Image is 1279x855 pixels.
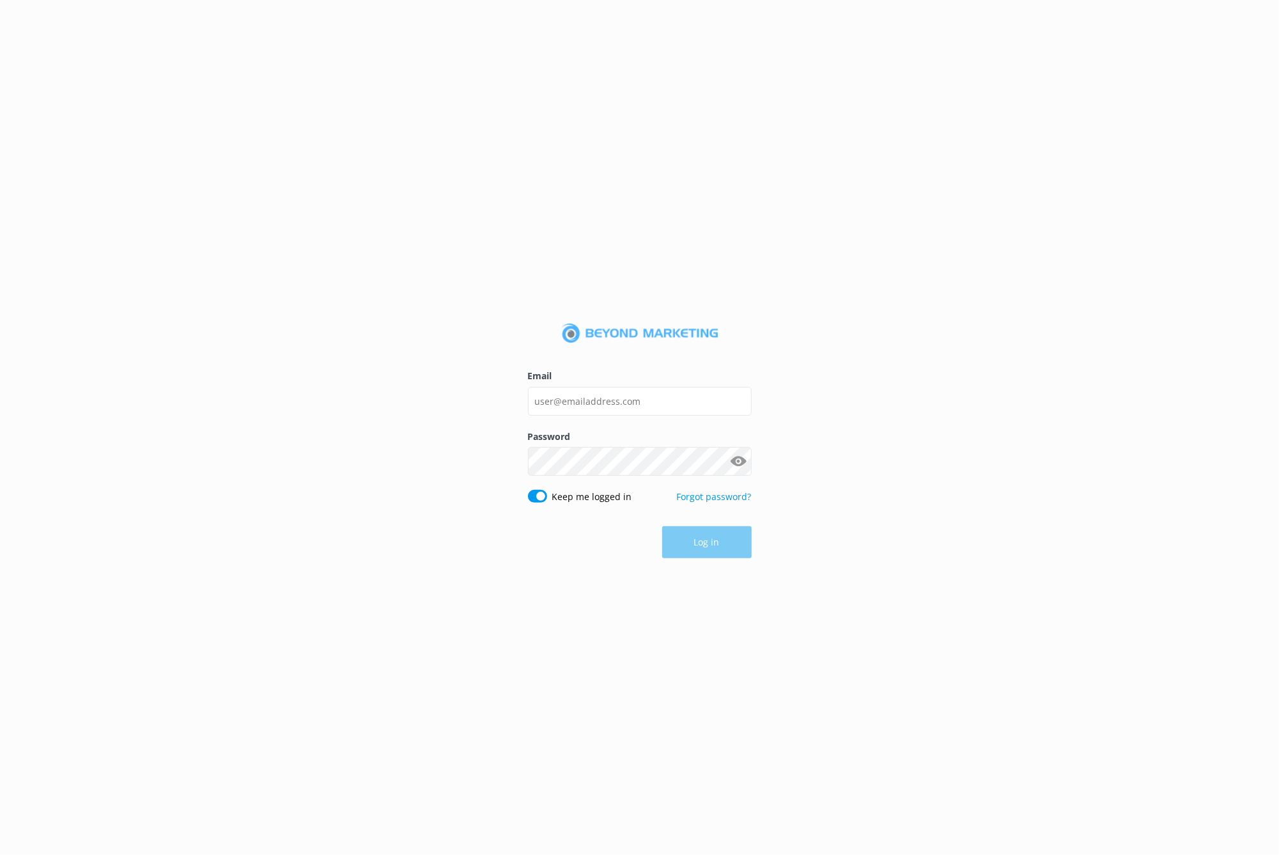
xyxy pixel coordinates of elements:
[561,324,718,344] img: 3-1676954853.png
[552,490,632,504] label: Keep me logged in
[677,490,752,503] a: Forgot password?
[726,449,752,475] button: Show password
[528,387,752,416] input: user@emailaddress.com
[528,369,752,383] label: Email
[528,430,752,444] label: Password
